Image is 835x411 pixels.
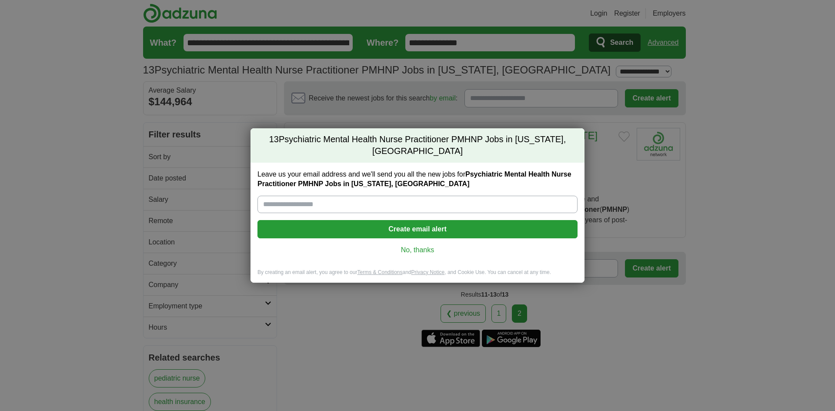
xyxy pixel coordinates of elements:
h2: Psychiatric Mental Health Nurse Practitioner PMHNP Jobs in [US_STATE], [GEOGRAPHIC_DATA] [250,128,584,163]
button: Create email alert [257,220,578,238]
label: Leave us your email address and we'll send you all the new jobs for [257,170,578,189]
a: Terms & Conditions [357,269,402,275]
span: 13 [269,134,279,146]
a: No, thanks [264,245,571,255]
a: Privacy Notice [411,269,445,275]
div: By creating an email alert, you agree to our and , and Cookie Use. You can cancel at any time. [250,269,584,283]
strong: Psychiatric Mental Health Nurse Practitioner PMHNP Jobs in [US_STATE], [GEOGRAPHIC_DATA] [257,170,571,187]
